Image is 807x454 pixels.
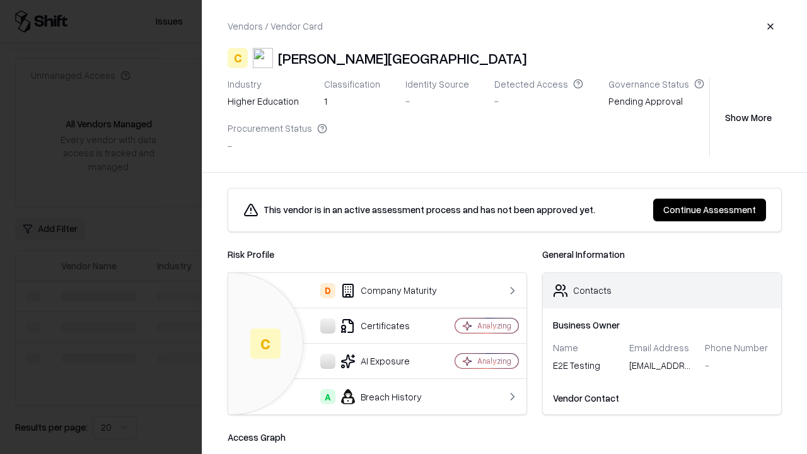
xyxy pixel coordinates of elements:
[629,342,695,353] div: Email Address
[238,318,437,334] div: Certificates
[494,78,583,90] div: Detected Access
[264,203,595,216] div: This vendor is in an active assessment process and has not been approved yet.
[477,320,511,331] div: Analyzing
[553,342,619,353] div: Name
[324,78,380,90] div: Classification
[238,389,437,404] div: Breach History
[253,48,273,68] img: Reichman University
[238,283,437,298] div: Company Maturity
[705,359,771,372] div: -
[608,78,704,90] div: Governance Status
[320,283,335,298] div: D
[608,95,704,112] div: Pending Approval
[405,78,469,90] div: Identity Source
[320,389,335,404] div: A
[228,48,248,68] div: C
[553,392,771,405] div: Vendor Contact
[238,354,437,369] div: AI Exposure
[477,356,511,366] div: Analyzing
[228,139,327,153] div: -
[228,20,323,33] div: Vendors / Vendor Card
[228,78,299,90] div: Industry
[542,247,782,262] div: General Information
[278,48,526,68] div: [PERSON_NAME][GEOGRAPHIC_DATA]
[228,95,299,108] div: higher education
[553,318,771,332] div: Business Owner
[228,122,327,134] div: Procurement Status
[629,359,695,376] div: [EMAIL_ADDRESS][DOMAIN_NAME]
[228,430,782,445] div: Access Graph
[705,342,771,353] div: Phone Number
[715,106,782,129] button: Show More
[573,284,612,297] div: Contacts
[324,95,380,108] div: 1
[405,95,469,108] div: -
[653,199,766,221] button: Continue Assessment
[494,95,583,108] div: -
[250,329,281,359] div: C
[553,359,619,376] div: E2E Testing
[228,247,527,262] div: Risk Profile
